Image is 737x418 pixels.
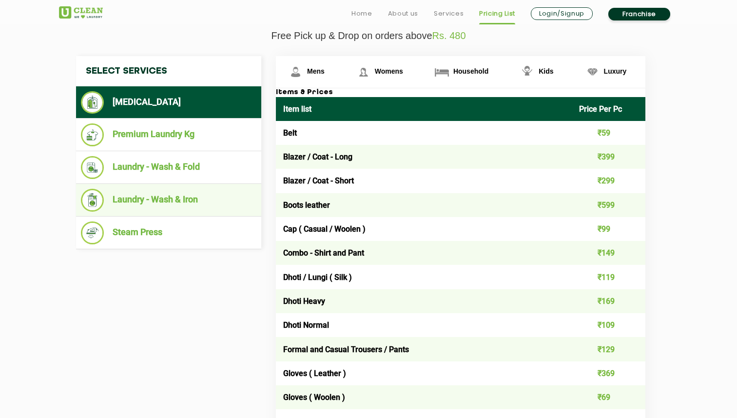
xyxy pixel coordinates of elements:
span: Rs. 480 [432,30,466,41]
td: ₹599 [572,193,646,217]
td: Formal and Casual Trousers / Pants [276,337,572,361]
img: Mens [287,63,304,80]
td: ₹69 [572,385,646,409]
a: Services [434,8,464,20]
td: ₹369 [572,361,646,385]
td: Dhoti / Lungi ( Silk ) [276,265,572,289]
td: ₹299 [572,169,646,193]
td: Blazer / Coat - Long [276,145,572,169]
td: ₹99 [572,217,646,241]
td: Belt [276,121,572,145]
td: ₹59 [572,121,646,145]
span: Household [453,67,488,75]
li: Steam Press [81,221,256,244]
img: Womens [355,63,372,80]
span: Womens [375,67,403,75]
span: Luxury [604,67,627,75]
span: Kids [539,67,553,75]
img: Steam Press [81,221,104,244]
th: Item list [276,97,572,121]
td: Boots leather [276,193,572,217]
td: Gloves ( Woolen ) [276,385,572,409]
span: Mens [307,67,325,75]
img: Kids [519,63,536,80]
td: Combo - Shirt and Pant [276,241,572,265]
img: UClean Laundry and Dry Cleaning [59,6,103,19]
td: Dhoti Heavy [276,289,572,313]
img: Dry Cleaning [81,91,104,114]
a: Login/Signup [531,7,593,20]
p: Free Pick up & Drop on orders above [59,30,678,41]
td: ₹399 [572,145,646,169]
td: Cap ( Casual / Woolen ) [276,217,572,241]
td: ₹119 [572,265,646,289]
td: ₹109 [572,313,646,337]
a: Home [351,8,372,20]
td: Blazer / Coat - Short [276,169,572,193]
h4: Select Services [76,56,261,86]
td: ₹149 [572,241,646,265]
th: Price Per Pc [572,97,646,121]
td: ₹169 [572,289,646,313]
img: Premium Laundry Kg [81,123,104,146]
img: Household [433,63,450,80]
li: Laundry - Wash & Iron [81,189,256,212]
img: Laundry - Wash & Fold [81,156,104,179]
td: ₹129 [572,337,646,361]
a: Pricing List [479,8,515,20]
a: About us [388,8,418,20]
li: [MEDICAL_DATA] [81,91,256,114]
li: Premium Laundry Kg [81,123,256,146]
img: Laundry - Wash & Iron [81,189,104,212]
h3: Items & Prices [276,88,645,97]
img: Luxury [584,63,601,80]
td: Dhoti Normal [276,313,572,337]
td: Gloves ( Leather ) [276,361,572,385]
a: Franchise [608,8,670,20]
li: Laundry - Wash & Fold [81,156,256,179]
